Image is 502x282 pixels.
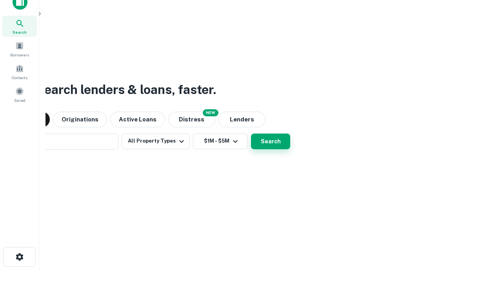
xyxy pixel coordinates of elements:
[36,80,216,99] h3: Search lenders & loans, faster.
[2,16,37,37] a: Search
[251,134,290,149] button: Search
[463,219,502,257] iframe: Chat Widget
[168,112,215,127] button: Search distressed loans with lien and other non-mortgage details.
[193,134,248,149] button: $1M - $5M
[12,74,27,81] span: Contacts
[218,112,266,127] button: Lenders
[2,84,37,105] a: Saved
[2,61,37,82] a: Contacts
[14,97,25,103] span: Saved
[53,112,107,127] button: Originations
[203,109,218,116] div: NEW
[110,112,165,127] button: Active Loans
[122,134,190,149] button: All Property Types
[2,38,37,60] a: Borrowers
[13,29,27,35] span: Search
[10,52,29,58] span: Borrowers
